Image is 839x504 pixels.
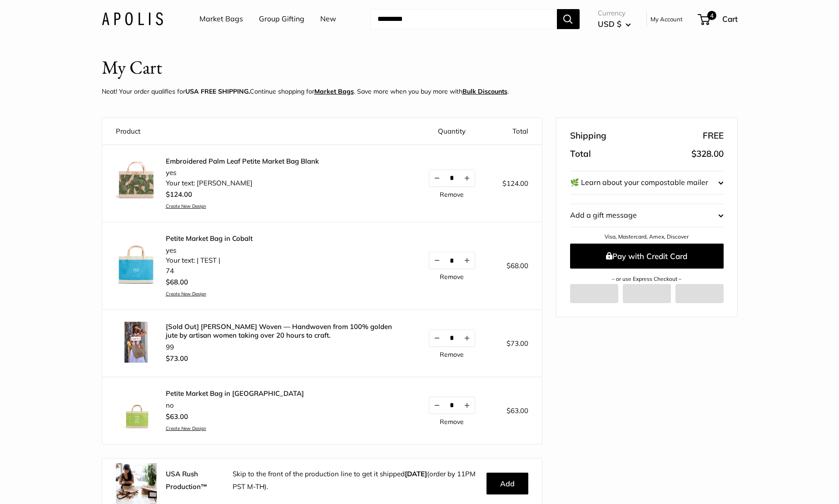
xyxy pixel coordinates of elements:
[405,469,427,478] b: [DATE]
[707,11,716,20] span: 4
[166,342,402,353] li: 99
[166,469,208,491] strong: USA Rush Production™
[166,234,253,243] a: Petite Market Bag in Cobalt
[445,401,459,409] input: Quantity
[166,190,192,199] span: $124.00
[440,419,464,425] a: Remove
[199,12,243,26] a: Market Bags
[116,463,157,504] img: rush.jpg
[570,244,724,269] button: Pay with Credit Card
[166,278,188,286] span: $68.00
[166,291,253,297] a: Create New Design
[487,473,528,494] button: Add
[166,354,188,363] span: $73.00
[570,128,606,144] span: Shipping
[612,275,681,282] a: – or use Express Checkout –
[440,274,464,280] a: Remove
[166,245,253,256] li: yes
[166,412,188,421] span: $63.00
[166,168,319,178] li: yes
[598,19,621,29] span: USD $
[166,389,304,398] a: Petite Market Bag in [GEOGRAPHIC_DATA]
[445,174,459,182] input: Quantity
[650,14,683,25] a: My Account
[233,468,480,493] p: Skip to the front of the production line to get it shipped (order by 11PM PST M-TH).
[691,148,724,159] span: $328.00
[570,146,591,162] span: Total
[429,330,445,346] button: Decrease quantity by 1
[699,12,738,26] a: 4 Cart
[570,171,724,194] button: 🌿 Learn about your compostable mailer
[506,406,528,415] span: $63.00
[502,179,528,188] span: $124.00
[166,400,304,411] li: no
[462,87,507,95] u: Bulk Discounts
[102,118,415,145] th: Product
[557,9,580,29] button: Search
[166,203,319,209] a: Create New Design
[459,252,475,269] button: Increase quantity by 1
[166,425,304,431] a: Create New Design
[440,351,464,358] a: Remove
[166,178,319,189] li: Your text: [PERSON_NAME]
[445,334,459,342] input: Quantity
[489,118,542,145] th: Total
[166,322,402,340] a: [Sold Out] [PERSON_NAME] Woven — Handwoven from 100% golden jute by artisan women taking over 20 ...
[598,17,631,31] button: USD $
[429,397,445,414] button: Decrease quantity by 1
[440,191,464,198] a: Remove
[102,85,509,97] p: Neat! Your order qualifies for Continue shopping for . Save more when you buy more with .
[703,128,724,144] span: FREE
[459,330,475,346] button: Increase quantity by 1
[605,233,689,240] a: Visa, Mastercard, Amex, Discover
[598,7,631,20] span: Currency
[166,157,319,166] a: Embroidered Palm Leaf Petite Market Bag Blank
[445,257,459,264] input: Quantity
[459,170,475,186] button: Increase quantity by 1
[429,252,445,269] button: Decrease quantity by 1
[314,87,354,95] a: Market Bags
[320,12,336,26] a: New
[506,339,528,348] span: $73.00
[415,118,489,145] th: Quantity
[570,204,724,227] button: Add a gift message
[429,170,445,186] button: Decrease quantity by 1
[166,255,253,266] li: Your text: | TEST |
[166,266,253,276] li: 74
[459,397,475,414] button: Increase quantity by 1
[506,261,528,270] span: $68.00
[370,9,557,29] input: Search...
[116,162,157,203] img: Embroidered Palm Leaf Petite Market Bag Blank
[185,87,250,95] strong: USA FREE SHIPPING.
[102,12,163,25] img: Apolis
[722,14,738,24] span: Cart
[102,54,162,81] h1: My Cart
[259,12,304,26] a: Group Gifting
